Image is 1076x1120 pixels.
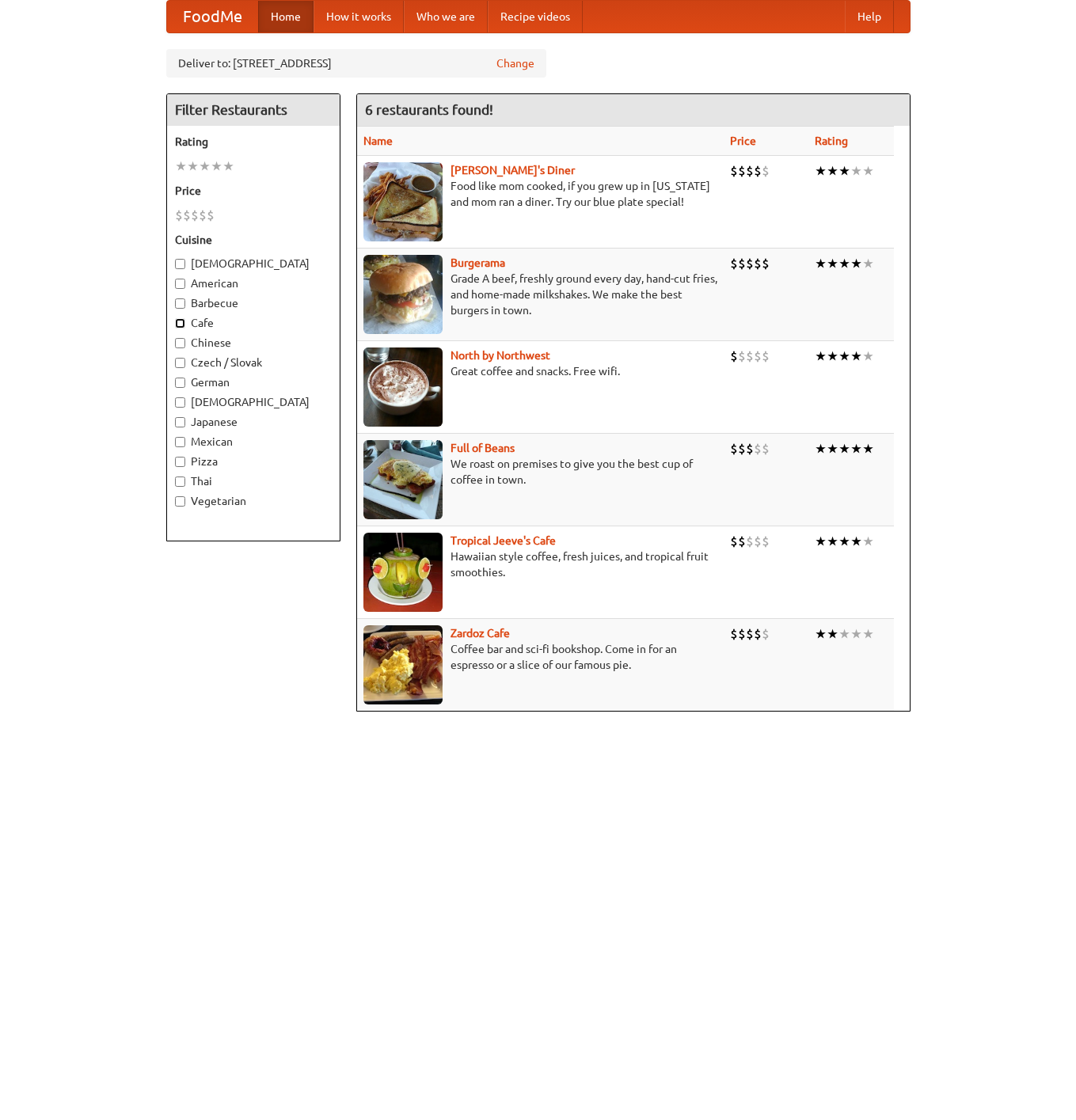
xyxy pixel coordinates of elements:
[199,158,211,175] li: ★
[754,255,762,272] li: $
[738,440,746,457] li: $
[730,135,756,147] a: Price
[827,625,838,643] li: ★
[363,178,717,210] p: Food like mom cooked, if you grew up in [US_STATE] and mom ran a diner. Try our blue plate special!
[222,158,234,175] li: ★
[815,533,827,550] li: ★
[850,440,862,457] li: ★
[838,255,850,272] li: ★
[365,102,493,117] ng-pluralize: 6 restaurants found!
[363,456,717,488] p: We roast on premises to give you the best cup of coffee in town.
[175,318,185,328] input: Cafe
[862,625,874,643] li: ★
[850,162,862,180] li: ★
[827,255,838,272] li: ★
[738,625,746,643] li: $
[175,473,332,489] label: Thai
[746,533,754,550] li: $
[838,347,850,365] li: ★
[175,335,332,351] label: Chinese
[175,454,332,469] label: Pizza
[762,625,770,643] li: $
[488,1,583,32] a: Recipe videos
[175,158,187,175] li: ★
[363,162,443,241] img: sallys.jpg
[167,94,340,126] h4: Filter Restaurants
[175,394,332,410] label: [DEMOGRAPHIC_DATA]
[730,533,738,550] li: $
[175,374,332,390] label: German
[451,164,575,177] a: [PERSON_NAME]'s Diner
[451,349,550,362] a: North by Northwest
[838,162,850,180] li: ★
[746,255,754,272] li: $
[850,533,862,550] li: ★
[175,275,332,291] label: American
[827,162,838,180] li: ★
[838,625,850,643] li: ★
[363,549,717,580] p: Hawaiian style coffee, fresh juices, and tropical fruit smoothies.
[451,256,505,269] b: Burgerama
[746,347,754,365] li: $
[827,347,838,365] li: ★
[175,259,185,269] input: [DEMOGRAPHIC_DATA]
[815,625,827,643] li: ★
[363,533,443,612] img: jeeves.jpg
[730,347,738,365] li: $
[730,162,738,180] li: $
[738,533,746,550] li: $
[175,338,185,348] input: Chinese
[762,440,770,457] li: $
[404,1,488,32] a: Who we are
[166,49,546,78] div: Deliver to: [STREET_ADDRESS]
[363,641,717,673] p: Coffee bar and sci-fi bookshop. Come in for an espresso or a slice of our famous pie.
[862,255,874,272] li: ★
[363,625,443,704] img: zardoz.jpg
[175,493,332,509] label: Vegetarian
[175,397,185,408] input: [DEMOGRAPHIC_DATA]
[183,207,191,224] li: $
[762,162,770,180] li: $
[363,347,443,427] img: north.jpg
[845,1,894,32] a: Help
[862,440,874,457] li: ★
[754,347,762,365] li: $
[175,417,185,427] input: Japanese
[850,347,862,365] li: ★
[175,298,185,309] input: Barbecue
[175,414,332,430] label: Japanese
[746,625,754,643] li: $
[175,207,183,224] li: $
[827,440,838,457] li: ★
[815,162,827,180] li: ★
[207,207,215,224] li: $
[187,158,199,175] li: ★
[175,355,332,370] label: Czech / Slovak
[175,358,185,368] input: Czech / Slovak
[175,457,185,467] input: Pizza
[175,232,332,248] h5: Cuisine
[175,378,185,388] input: German
[451,627,510,640] a: Zardoz Cafe
[175,183,332,199] h5: Price
[838,440,850,457] li: ★
[762,533,770,550] li: $
[815,347,827,365] li: ★
[451,534,556,547] a: Tropical Jeeve's Cafe
[175,437,185,447] input: Mexican
[815,135,848,147] a: Rating
[175,295,332,311] label: Barbecue
[850,625,862,643] li: ★
[451,442,515,454] a: Full of Beans
[746,162,754,180] li: $
[363,363,717,379] p: Great coffee and snacks. Free wifi.
[175,134,332,150] h5: Rating
[191,207,199,224] li: $
[738,162,746,180] li: $
[850,255,862,272] li: ★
